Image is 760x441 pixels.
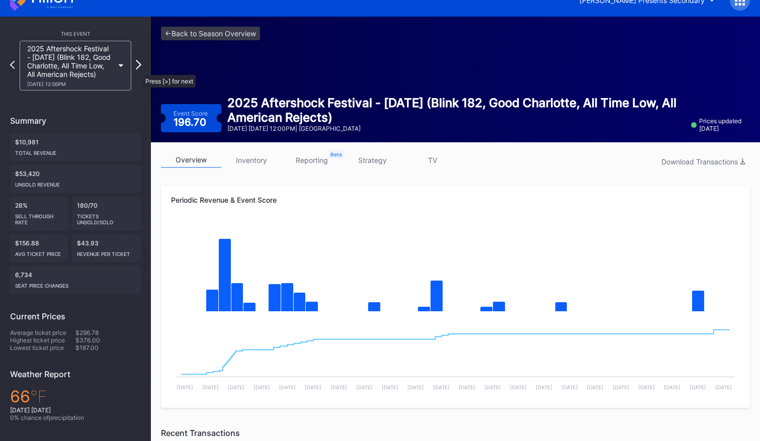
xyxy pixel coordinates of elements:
[15,146,136,156] div: Total Revenue
[382,384,398,390] text: [DATE]
[10,266,141,294] div: 6,734
[536,384,552,390] text: [DATE]
[433,384,450,390] text: [DATE]
[174,117,209,127] div: 196.70
[227,96,685,125] div: 2025 Aftershock Festival - [DATE] (Blink 182, Good Charlotte, All Time Low, All American Rejects)
[656,155,750,168] button: Download Transactions
[77,247,136,257] div: Revenue per ticket
[10,311,141,321] div: Current Prices
[561,384,578,390] text: [DATE]
[10,197,68,230] div: 28%
[10,31,141,37] div: This Event
[10,414,141,421] div: 0 % chance of precipitation
[282,152,342,168] a: reporting
[356,384,373,390] text: [DATE]
[715,384,732,390] text: [DATE]
[10,133,141,161] div: $10,981
[77,209,136,225] div: Tickets Unsold/Sold
[161,27,260,40] a: <-Back to Season Overview
[72,197,141,230] div: 180/70
[613,384,629,390] text: [DATE]
[510,384,527,390] text: [DATE]
[10,165,141,193] div: $53,420
[227,125,685,132] div: [DATE] [DATE] 12:00PM | [GEOGRAPHIC_DATA]
[664,384,681,390] text: [DATE]
[690,384,706,390] text: [DATE]
[72,234,141,262] div: $43.93
[177,384,193,390] text: [DATE]
[202,384,219,390] text: [DATE]
[171,322,740,398] svg: Chart title
[254,384,270,390] text: [DATE]
[75,329,141,336] div: $296.78
[10,336,75,344] div: Highest ticket price
[407,384,424,390] text: [DATE]
[342,152,402,168] a: strategy
[75,336,141,344] div: $376.00
[279,384,296,390] text: [DATE]
[171,196,740,204] div: Periodic Revenue & Event Score
[27,81,114,87] div: [DATE] 12:00PM
[15,209,63,225] div: Sell Through Rate
[638,384,655,390] text: [DATE]
[10,369,141,379] div: Weather Report
[10,344,75,351] div: Lowest ticket price
[161,428,750,438] div: Recent Transactions
[305,384,321,390] text: [DATE]
[10,406,141,414] div: [DATE] [DATE]
[221,152,282,168] a: inventory
[10,387,141,406] div: 66
[484,384,501,390] text: [DATE]
[228,384,244,390] text: [DATE]
[587,384,604,390] text: [DATE]
[10,116,141,126] div: Summary
[402,152,463,168] a: TV
[75,344,141,351] div: $187.00
[27,44,114,87] div: 2025 Aftershock Festival - [DATE] (Blink 182, Good Charlotte, All Time Low, All American Rejects)
[10,234,68,262] div: $156.88
[661,157,745,166] div: Download Transactions
[10,329,75,336] div: Average ticket price
[171,222,740,322] svg: Chart title
[161,152,221,168] a: overview
[15,247,63,257] div: Avg ticket price
[15,279,136,289] div: seat price changes
[691,117,750,132] div: Prices updated [DATE]
[330,384,347,390] text: [DATE]
[15,178,136,188] div: Unsold Revenue
[174,110,208,117] div: Event Score
[30,387,47,406] span: ℉
[459,384,475,390] text: [DATE]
